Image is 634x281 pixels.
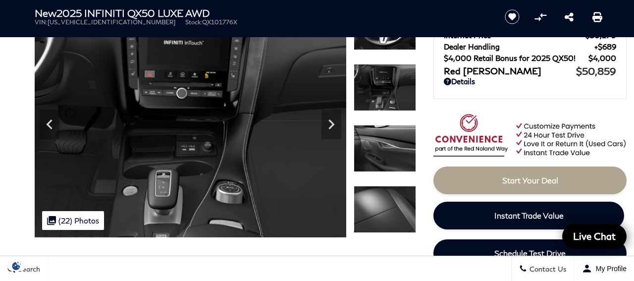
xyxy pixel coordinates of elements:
span: Contact Us [527,265,567,273]
div: Next [321,110,341,139]
h1: 2025 INFINITI QX50 LUXE AWD [35,7,488,18]
span: QX101776X [202,18,237,26]
div: Previous [40,110,59,139]
button: Compare Vehicle [533,9,548,24]
img: New 2025 RADIANT WHITE INFINITI LUXE AWD image 22 [354,186,416,233]
strong: New [35,7,56,19]
span: $689 [594,42,616,51]
a: Live Chat [562,224,627,249]
button: Open user profile menu [575,256,634,281]
section: Click to Open Cookie Consent Modal [5,261,28,271]
a: Share this New 2025 INFINITI QX50 LUXE AWD [565,11,574,23]
span: VIN: [35,18,48,26]
span: [US_VEHICLE_IDENTIFICATION_NUMBER] [48,18,175,26]
img: New 2025 RADIANT WHITE INFINITI LUXE AWD image 21 [354,125,416,172]
a: Start Your Deal [433,167,627,194]
span: Schedule Test Drive [494,248,566,258]
span: Live Chat [568,230,621,242]
span: My Profile [592,265,627,273]
span: $50,859 [576,65,616,77]
a: Dealer Handling $689 [444,42,616,51]
span: Stock: [185,18,202,26]
button: Save vehicle [501,9,523,25]
span: Dealer Handling [444,42,594,51]
span: $4,000 [588,54,616,62]
a: $4,000 Retail Bonus for 2025 QX50! $4,000 [444,54,616,62]
span: Red [PERSON_NAME] [444,65,576,76]
a: Red [PERSON_NAME] $50,859 [444,65,616,77]
a: Schedule Test Drive [433,239,627,267]
img: New 2025 RADIANT WHITE INFINITI LUXE AWD image 20 [354,64,416,111]
a: Print this New 2025 INFINITI QX50 LUXE AWD [592,11,602,23]
a: Details [444,77,616,86]
span: $4,000 Retail Bonus for 2025 QX50! [444,54,588,62]
div: (22) Photos [42,211,104,230]
span: Instant Trade Value [494,211,564,220]
a: Instant Trade Value [433,202,624,229]
span: Search [15,265,40,273]
img: New 2025 RADIANT WHITE INFINITI LUXE AWD image 20 [35,3,346,237]
img: Opt-Out Icon [5,261,28,271]
span: Start Your Deal [502,175,558,185]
